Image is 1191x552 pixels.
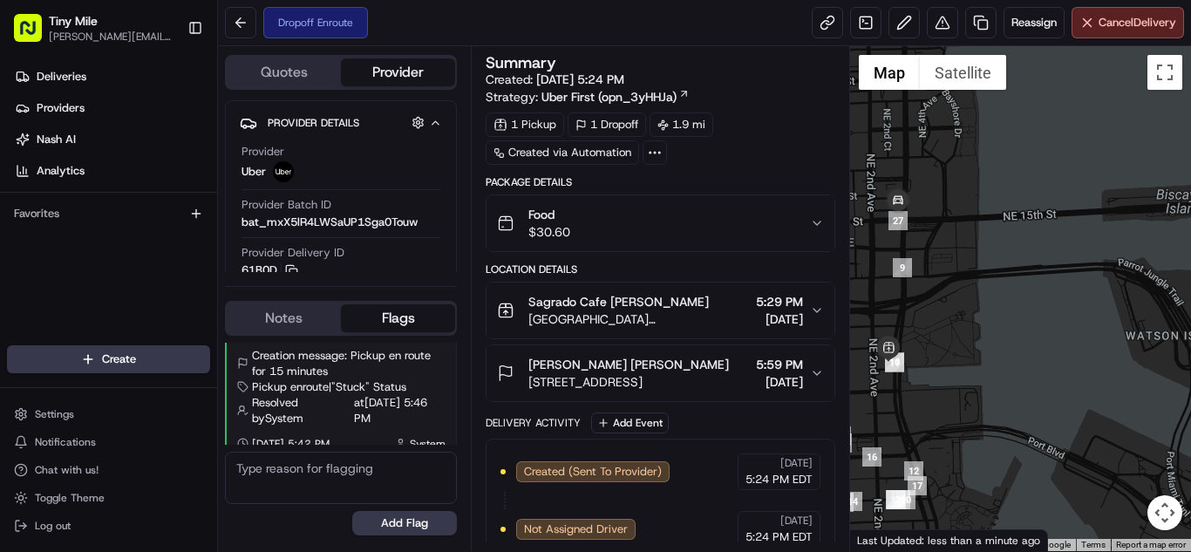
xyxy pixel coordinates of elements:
div: 20 [896,490,915,509]
span: 5:24 PM EDT [745,529,813,545]
button: Sagrado Cafe [PERSON_NAME][GEOGRAPHIC_DATA][STREET_ADDRESS]5:29 PM[DATE] [487,283,834,338]
span: $30.60 [528,223,570,241]
button: Food$30.60 [487,195,834,251]
div: 14 [843,492,862,511]
span: Settings [35,407,74,421]
button: Tiny Mile[PERSON_NAME][EMAIL_ADDRESS][DOMAIN_NAME] [7,7,180,49]
span: Tiny Mile [49,12,98,30]
img: 1736555255976-a54dd68f-1ca7-489b-9aae-adbdc363a1c4 [17,167,49,198]
a: Providers [7,94,217,122]
span: Provider Batch ID [242,197,331,213]
span: Toggle Theme [35,491,105,505]
button: Start new chat [296,172,317,193]
button: Provider Details [240,108,442,137]
div: 1.9 mi [650,112,713,137]
div: 22 [834,493,854,512]
span: 5:29 PM [756,293,803,310]
span: 5:24 PM EDT [745,472,813,487]
button: Settings [7,402,210,426]
div: We're available if you need us! [59,184,221,198]
p: Welcome 👋 [17,70,317,98]
a: Nash AI [7,126,217,153]
span: Reassign [1011,15,1057,31]
div: 23 [833,433,852,453]
span: [DATE] [780,456,813,470]
span: Providers [37,100,85,116]
button: Map camera controls [1147,495,1182,530]
span: [PERSON_NAME] [PERSON_NAME] [528,356,729,373]
button: Toggle Theme [7,486,210,510]
span: Food [528,206,570,223]
div: 12 [904,461,923,480]
div: 21 [891,490,910,509]
button: Chat with us! [7,458,210,482]
a: Open this area in Google Maps (opens a new window) [854,528,912,551]
button: Notes [227,304,341,332]
span: System [410,437,446,451]
button: [PERSON_NAME] [PERSON_NAME][STREET_ADDRESS]5:59 PM[DATE] [487,345,834,401]
span: [DATE] [780,514,813,528]
span: [DATE] 5:42 PM [252,437,330,451]
span: Analytics [37,163,85,179]
div: Strategy: [486,88,690,106]
span: Sagrado Cafe [PERSON_NAME] [528,293,709,310]
img: uber-new-logo.jpeg [273,161,294,182]
div: 27 [888,211,908,230]
div: Location Details [486,262,835,276]
span: Notifications [35,435,96,449]
div: 24 [832,426,851,446]
a: 📗Knowledge Base [10,246,140,277]
img: Nash [17,17,52,52]
div: Delivery Activity [486,416,581,430]
button: Show satellite imagery [920,55,1006,90]
button: Create [7,345,210,373]
button: Log out [7,514,210,538]
span: Knowledge Base [35,253,133,270]
span: Created (Sent To Provider) [524,464,662,480]
button: Add Flag [352,511,457,535]
span: bat_mxX5lR4LWSaUP1Sga0Touw [242,215,418,230]
button: Flags [341,304,455,332]
input: Clear [45,112,288,131]
a: Report a map error [1116,540,1186,549]
div: Start new chat [59,167,286,184]
div: 💻 [147,255,161,269]
button: Show street map [859,55,920,90]
div: 1 Dropoff [568,112,646,137]
div: 19 [887,490,906,509]
div: 11 [885,353,904,372]
span: Chat with us! [35,463,99,477]
span: [GEOGRAPHIC_DATA][STREET_ADDRESS] [528,310,749,328]
span: [DATE] [756,373,803,391]
div: 16 [862,447,881,467]
span: Deliveries [37,69,86,85]
div: 9 [893,258,912,277]
span: Cancel Delivery [1099,15,1176,31]
button: CancelDelivery [1072,7,1184,38]
a: Uber First (opn_3yHHJa) [541,88,690,106]
a: 💻API Documentation [140,246,287,277]
a: Created via Automation [486,140,639,165]
span: Created: [486,71,624,88]
a: Analytics [7,157,217,185]
span: at [DATE] 5:46 PM [354,395,446,426]
span: Provider Delivery ID [242,245,344,261]
span: Provider Details [268,116,359,130]
div: 📗 [17,255,31,269]
div: 10 [885,352,904,371]
span: Create [102,351,136,367]
a: Terms [1081,540,1106,549]
span: [DATE] 5:24 PM [536,72,624,87]
span: Nash AI [37,132,76,147]
span: Pylon [174,296,211,309]
span: 5:59 PM [756,356,803,373]
div: Favorites [7,200,210,228]
span: [STREET_ADDRESS] [528,373,729,391]
span: Uber [242,164,266,180]
button: [PERSON_NAME][EMAIL_ADDRESS][DOMAIN_NAME] [49,30,174,44]
span: Provider [242,144,284,160]
div: 17 [908,476,927,495]
span: Creation message: Pickup en route for 15 minutes [252,348,446,379]
h3: Summary [486,55,556,71]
